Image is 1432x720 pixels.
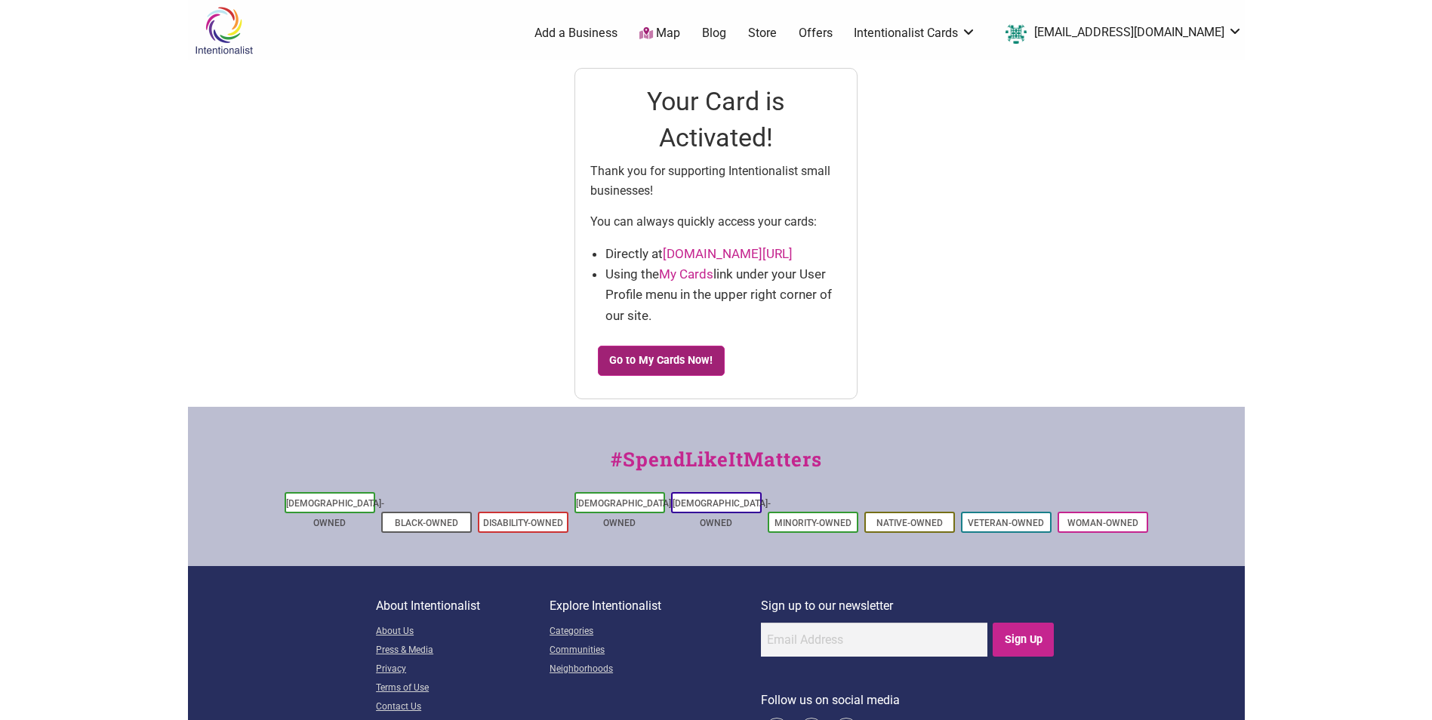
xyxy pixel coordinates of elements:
a: [DEMOGRAPHIC_DATA]-Owned [576,498,674,528]
a: Black-Owned [395,518,458,528]
a: Native-Owned [876,518,943,528]
p: You can always quickly access your cards: [590,212,842,232]
a: Minority-Owned [775,518,852,528]
a: Add a Business [534,25,617,42]
li: Directly at [605,244,842,264]
li: quach1_amy@yahoo.com [998,20,1243,47]
a: Communities [550,642,761,660]
a: Terms of Use [376,679,550,698]
a: [DEMOGRAPHIC_DATA]-Owned [673,498,771,528]
a: Privacy [376,660,550,679]
a: About Us [376,623,550,642]
input: Email Address [761,623,987,657]
a: [DEMOGRAPHIC_DATA]-Owned [286,498,384,528]
a: Disability-Owned [483,518,563,528]
a: Intentionalist Cards [854,25,976,42]
a: Map [639,25,680,42]
a: Neighborhoods [550,660,761,679]
img: Intentionalist [188,6,260,55]
p: About Intentionalist [376,596,550,616]
a: [DOMAIN_NAME][URL] [663,246,793,261]
p: Sign up to our newsletter [761,596,1056,616]
p: Thank you for supporting Intentionalist small businesses! [590,162,842,200]
a: Store [748,25,777,42]
a: Offers [799,25,833,42]
input: Sign Up [993,623,1054,657]
li: Using the link under your User Profile menu in the upper right corner of our site. [605,264,842,326]
a: Press & Media [376,642,550,660]
a: Contact Us [376,698,550,717]
a: Blog [702,25,726,42]
a: Veteran-Owned [968,518,1044,528]
p: Follow us on social media [761,691,1056,710]
div: #SpendLikeItMatters [188,445,1245,489]
a: My Cards [659,266,713,282]
a: Categories [550,623,761,642]
a: [EMAIL_ADDRESS][DOMAIN_NAME] [998,20,1243,47]
h1: Your Card is Activated! [590,84,842,155]
p: Explore Intentionalist [550,596,761,616]
a: Woman-Owned [1067,518,1138,528]
a: Go to My Cards Now! [598,346,725,376]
